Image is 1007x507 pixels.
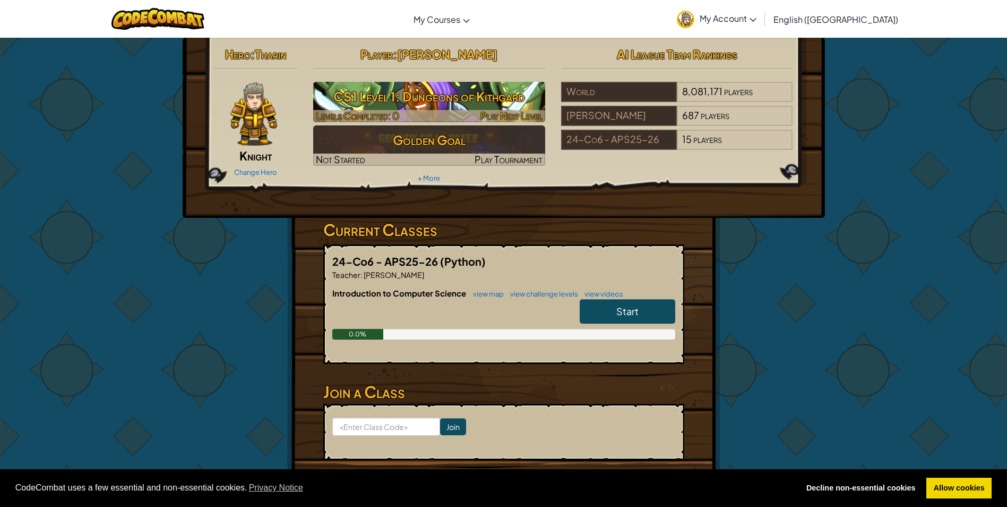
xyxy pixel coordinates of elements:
[397,47,497,62] span: [PERSON_NAME]
[360,47,393,62] span: Player
[414,14,460,25] span: My Courses
[15,480,791,496] span: CodeCombat uses a few essential and non-essential cookies.
[313,125,545,166] img: Golden Goal
[234,168,277,176] a: Change Hero
[255,47,286,62] span: Tharin
[799,478,923,499] a: deny cookies
[332,418,440,436] input: <Enter Class Code>
[332,255,440,268] span: 24-Co6 - APS25-26
[440,255,486,268] span: (Python)
[561,130,677,150] div: 24-Co6 - APS25-26
[561,106,677,126] div: [PERSON_NAME]
[313,82,545,122] a: Play Next Level
[768,5,903,33] a: English ([GEOGRAPHIC_DATA])
[682,133,692,145] span: 15
[672,2,762,36] a: My Account
[313,125,545,166] a: Golden GoalNot StartedPlay Tournament
[682,85,722,97] span: 8,081,171
[225,47,251,62] span: Hero
[561,116,793,128] a: [PERSON_NAME]687players
[926,478,992,499] a: allow cookies
[701,109,729,121] span: players
[617,47,737,62] span: AI League Team Rankings
[561,92,793,104] a: World8,081,171players
[440,418,466,435] input: Join
[393,47,397,62] span: :
[332,329,384,340] div: 0.0%
[480,109,543,122] span: Play Next Level
[773,14,898,25] span: English ([GEOGRAPHIC_DATA])
[332,288,468,298] span: Introduction to Computer Science
[677,11,694,28] img: avatar
[363,270,424,280] span: [PERSON_NAME]
[239,148,272,163] span: Knight
[313,84,545,108] h3: CS1 Level 1: Dungeons of Kithgard
[505,290,578,298] a: view challenge levels
[468,290,504,298] a: view map
[111,8,204,30] img: CodeCombat logo
[418,174,440,182] a: + More
[682,109,699,121] span: 687
[724,85,753,97] span: players
[616,305,639,317] span: Start
[313,128,545,152] h3: Golden Goal
[323,380,684,404] h3: Join a Class
[360,270,363,280] span: :
[251,47,255,62] span: :
[247,480,305,496] a: learn more about cookies
[579,290,623,298] a: view videos
[700,13,756,24] span: My Account
[693,133,722,145] span: players
[316,109,399,122] span: Levels Completed: 0
[332,270,360,280] span: Teacher
[475,153,543,165] span: Play Tournament
[313,82,545,122] img: CS1 Level 1: Dungeons of Kithgard
[323,218,684,242] h3: Current Classes
[561,82,677,102] div: World
[316,153,365,165] span: Not Started
[408,5,475,33] a: My Courses
[230,82,277,146] img: knight-pose.png
[561,140,793,152] a: 24-Co6 - APS25-2615players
